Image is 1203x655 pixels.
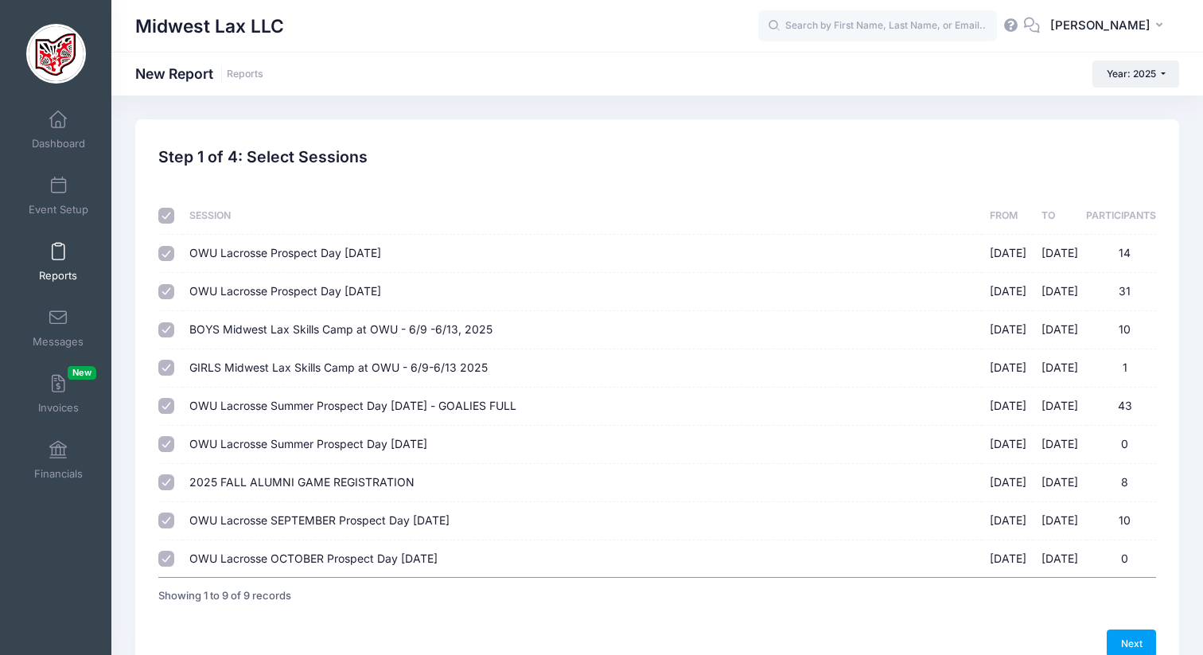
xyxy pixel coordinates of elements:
th: To [1034,197,1086,235]
td: 8 [1086,464,1156,502]
td: [DATE] [982,464,1034,502]
td: [DATE] [1034,349,1086,388]
span: Year: 2025 [1107,68,1156,80]
td: [DATE] [982,311,1034,349]
td: [DATE] [982,273,1034,311]
td: [DATE] [982,235,1034,273]
span: Financials [34,467,83,481]
th: From [982,197,1034,235]
a: Dashboard [21,102,96,158]
span: Messages [33,335,84,349]
td: 0 [1086,426,1156,464]
span: Event Setup [29,203,88,216]
td: 1 [1086,349,1156,388]
a: Event Setup [21,168,96,224]
td: [DATE] [1034,273,1086,311]
td: [DATE] [1034,464,1086,502]
td: 0 [1086,540,1156,578]
td: [DATE] [1034,540,1086,578]
td: [DATE] [1034,311,1086,349]
td: [DATE] [982,426,1034,464]
td: 14 [1086,235,1156,273]
td: 10 [1086,311,1156,349]
td: [DATE] [982,349,1034,388]
img: Midwest Lax LLC [26,24,86,84]
span: OWU Lacrosse SEPTEMBER Prospect Day [DATE] [189,513,450,527]
span: Dashboard [32,137,85,150]
span: OWU Lacrosse Summer Prospect Day [DATE] - GOALIES FULL [189,399,516,412]
h1: New Report [135,65,263,82]
h2: Step 1 of 4: Select Sessions [158,148,368,166]
span: BOYS Midwest Lax Skills Camp at OWU - 6/9 -6/13, 2025 [189,322,492,336]
td: 43 [1086,388,1156,426]
span: New [68,366,96,380]
a: InvoicesNew [21,366,96,422]
a: Reports [227,68,263,80]
span: Invoices [38,401,79,415]
td: [DATE] [982,388,1034,426]
td: [DATE] [982,540,1034,578]
td: [DATE] [982,502,1034,540]
button: [PERSON_NAME] [1040,8,1179,45]
a: Financials [21,432,96,488]
a: Messages [21,300,96,356]
input: Search by First Name, Last Name, or Email... [758,10,997,42]
span: 2025 FALL ALUMNI GAME REGISTRATION [189,475,415,489]
th: Participants [1086,197,1156,235]
span: OWU Lacrosse OCTOBER Prospect Day [DATE] [189,552,438,565]
td: [DATE] [1034,235,1086,273]
span: GIRLS Midwest Lax Skills Camp at OWU - 6/9-6/13 2025 [189,361,488,374]
h1: Midwest Lax LLC [135,8,284,45]
span: OWU Lacrosse Prospect Day [DATE] [189,284,381,298]
a: Reports [21,234,96,290]
span: [PERSON_NAME] [1050,17,1150,34]
button: Year: 2025 [1092,60,1179,88]
td: 31 [1086,273,1156,311]
span: Reports [39,269,77,283]
div: Showing 1 to 9 of 9 records [158,578,291,614]
td: 10 [1086,502,1156,540]
td: [DATE] [1034,502,1086,540]
span: OWU Lacrosse Summer Prospect Day [DATE] [189,437,427,450]
th: Session [182,197,982,235]
td: [DATE] [1034,388,1086,426]
span: OWU Lacrosse Prospect Day [DATE] [189,246,381,259]
td: [DATE] [1034,426,1086,464]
